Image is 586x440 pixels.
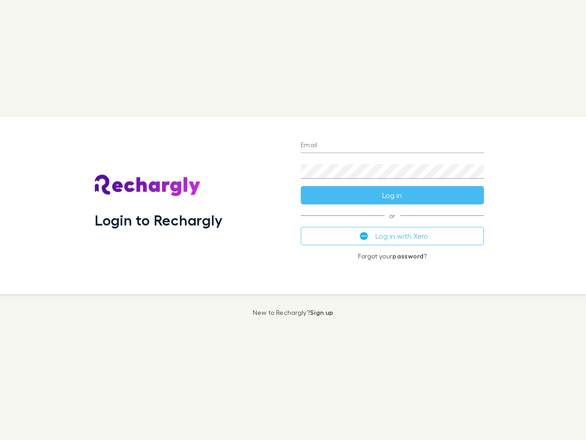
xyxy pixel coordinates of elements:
button: Log in [301,186,484,204]
button: Log in with Xero [301,227,484,245]
img: Xero's logo [360,232,368,240]
p: Forgot your ? [301,253,484,260]
h1: Login to Rechargly [95,211,222,229]
img: Rechargly's Logo [95,175,201,197]
a: password [392,252,423,260]
a: Sign up [310,308,333,316]
p: New to Rechargly? [253,309,334,316]
span: or [301,215,484,216]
